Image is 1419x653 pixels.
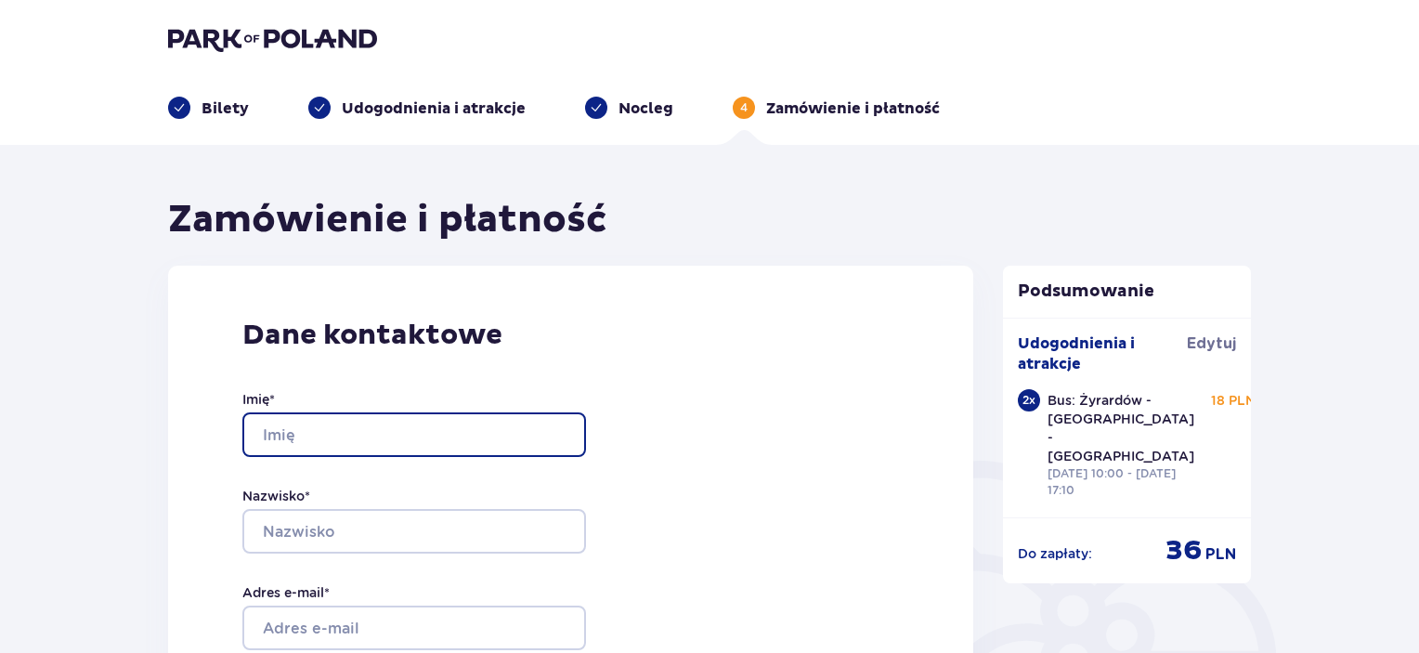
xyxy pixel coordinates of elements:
[740,99,748,116] p: 4
[1211,391,1256,410] p: 18 PLN
[242,583,330,602] label: Adres e-mail *
[1187,333,1236,354] span: Edytuj
[1018,544,1092,563] p: Do zapłaty :
[618,98,673,119] p: Nocleg
[1018,333,1188,374] p: Udogodnienia i atrakcje
[733,97,940,119] div: 4Zamówienie i płatność
[585,97,673,119] div: Nocleg
[168,97,249,119] div: Bilety
[308,97,526,119] div: Udogodnienia i atrakcje
[242,318,899,353] p: Dane kontaktowe
[1003,281,1252,303] p: Podsumowanie
[1048,391,1194,465] p: Bus: Żyrardów - [GEOGRAPHIC_DATA] - [GEOGRAPHIC_DATA]
[342,98,526,119] p: Udogodnienia i atrakcje
[242,606,586,650] input: Adres e-mail
[242,509,586,554] input: Nazwisko
[242,487,310,505] label: Nazwisko *
[168,26,377,52] img: Park of Poland logo
[1048,465,1194,499] p: [DATE] 10:00 - [DATE] 17:10
[168,197,607,243] h1: Zamówienie i płatność
[242,412,586,457] input: Imię
[1018,389,1040,411] div: 2 x
[766,98,940,119] p: Zamówienie i płatność
[202,98,249,119] p: Bilety
[1205,544,1236,565] span: PLN
[1165,533,1202,568] span: 36
[242,390,275,409] label: Imię *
